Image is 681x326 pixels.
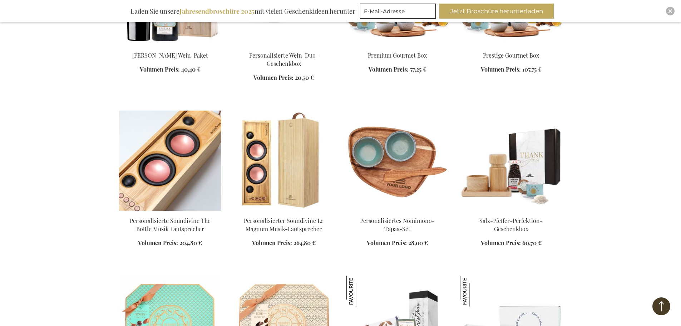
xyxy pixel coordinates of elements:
span: Volumen Preis: [481,239,521,247]
span: Volumen Preis: [252,239,292,247]
a: Volumen Preis: 264,80 € [252,239,316,247]
b: Jahresendbroschüre 2025 [179,7,255,15]
span: 40,40 € [181,65,201,73]
a: Premium Gourmet Box [368,52,427,59]
img: Personalisierte Soundivine The Bottle Musik Lautsprecher [119,111,221,211]
a: Personalisiertes Nomimono-Tapas-Set [346,208,449,215]
a: Volumen Preis: 28,00 € [367,239,428,247]
a: Volumen Preis: 20,70 € [253,74,314,82]
a: Volumen Preis: 107,75 € [481,65,542,74]
a: Personalisierter Soundivine Le Magnum Musik-Lautsprecher [244,217,324,233]
span: 20,70 € [295,74,314,81]
img: Salt & Pepper Perfection Gift Box [460,111,562,211]
a: Volumen Preis: 77,25 € [369,65,426,74]
a: Prestige Gourmet Box [460,43,562,49]
span: 28,00 € [408,239,428,247]
input: E-Mail-Adresse [360,4,436,19]
span: 60,70 € [522,239,542,247]
a: Personalisiertes Nomimono-Tapas-Set [360,217,435,233]
span: 107,75 € [522,65,542,73]
span: Volumen Preis: [481,65,521,73]
form: marketing offers and promotions [360,4,438,21]
button: Jetzt Broschüre herunterladen [439,4,554,19]
a: Personalised Wine Duo Gift Box [233,43,335,49]
a: Salz-Pfeffer-Perfektion-Geschenkbox [479,217,543,233]
span: 77,25 € [410,65,426,73]
a: Volumen Preis: 40,40 € [140,65,201,74]
span: 264,80 € [293,239,316,247]
img: Die Perfect Temptations Box [346,276,377,307]
div: Close [666,7,675,15]
span: Volumen Preis: [367,239,407,247]
span: Volumen Preis: [140,65,180,73]
a: Vina Ijalba Wein-Paket [119,43,221,49]
a: Premium Gourmet Box [346,43,449,49]
span: Volumen Preis: [369,65,409,73]
a: Salt & Pepper Perfection Gift Box [460,208,562,215]
a: Personalised Soundivine Le Magnum Music Speaker [233,208,335,215]
img: Jules Destrooper Ultimatives Kekse Geschenkset [460,276,491,307]
img: Personalised Soundivine Le Magnum Music Speaker [233,111,335,211]
a: Prestige Gourmet Box [483,52,539,59]
div: Laden Sie unsere mit vielen Geschenkideen herunter [127,4,359,19]
a: [PERSON_NAME] Wein-Paket [132,52,208,59]
img: Personalisiertes Nomimono-Tapas-Set [346,111,449,211]
span: Volumen Preis: [253,74,293,81]
a: Volumen Preis: 60,70 € [481,239,542,247]
a: Personalisierte Wein-Duo-Geschenkbox [249,52,319,67]
img: Close [668,9,672,13]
